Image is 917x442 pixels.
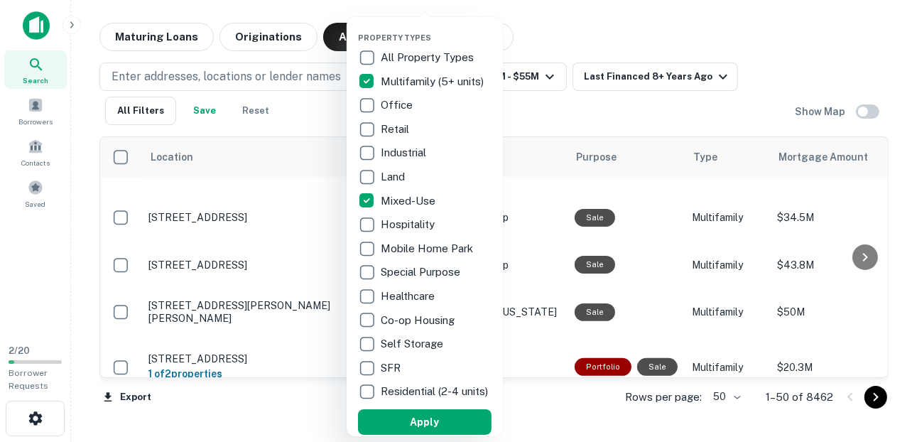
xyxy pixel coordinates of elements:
[381,193,438,210] p: Mixed-Use
[381,240,476,257] p: Mobile Home Park
[381,97,416,114] p: Office
[381,216,438,233] p: Hospitality
[381,264,463,281] p: Special Purpose
[358,33,431,42] span: Property Types
[381,144,429,161] p: Industrial
[381,312,457,329] p: Co-op Housing
[381,49,477,66] p: All Property Types
[846,328,917,397] iframe: Chat Widget
[381,335,446,352] p: Self Storage
[381,73,487,90] p: Multifamily (5+ units)
[381,121,412,138] p: Retail
[358,409,492,435] button: Apply
[381,360,403,377] p: SFR
[381,383,491,400] p: Residential (2-4 units)
[381,168,408,185] p: Land
[381,288,438,305] p: Healthcare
